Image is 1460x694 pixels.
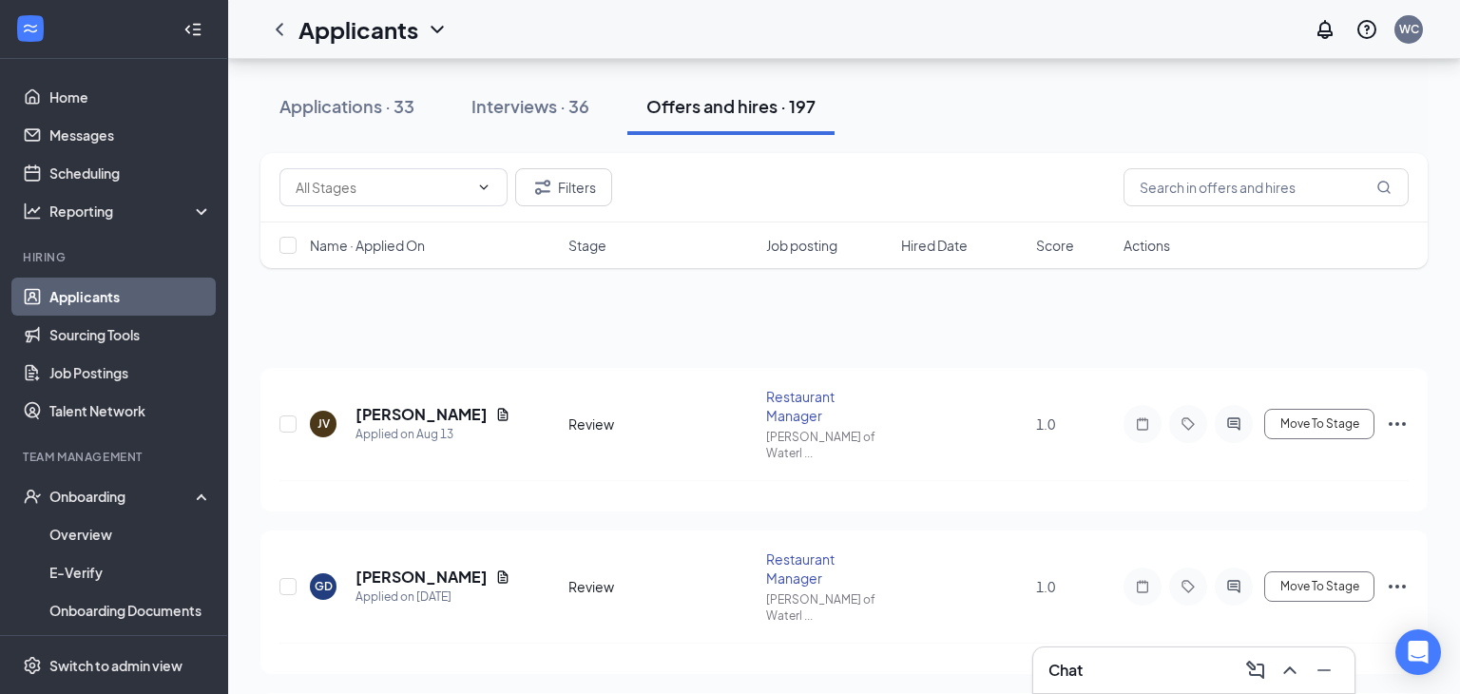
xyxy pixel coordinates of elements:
[49,629,212,667] a: Activity log
[49,116,212,154] a: Messages
[646,94,816,118] div: Offers and hires · 197
[1177,416,1200,432] svg: Tag
[568,577,754,596] div: Review
[1355,18,1378,41] svg: QuestionInfo
[1275,655,1305,685] button: ChevronUp
[1048,660,1083,681] h3: Chat
[49,656,182,675] div: Switch to admin view
[355,425,510,444] div: Applied on Aug 13
[1131,579,1154,594] svg: Note
[766,429,890,461] div: [PERSON_NAME] of Waterl ...
[476,180,491,195] svg: ChevronDown
[23,202,42,221] svg: Analysis
[49,78,212,116] a: Home
[1386,413,1409,435] svg: Ellipses
[355,588,510,607] div: Applied on [DATE]
[1386,575,1409,598] svg: Ellipses
[49,487,196,506] div: Onboarding
[1399,21,1419,37] div: WC
[298,13,418,46] h1: Applicants
[23,249,208,265] div: Hiring
[1244,659,1267,682] svg: ComposeMessage
[1280,580,1359,593] span: Move To Stage
[49,553,212,591] a: E-Verify
[1280,417,1359,431] span: Move To Stage
[49,316,212,354] a: Sourcing Tools
[1222,579,1245,594] svg: ActiveChat
[23,449,208,465] div: Team Management
[1036,415,1055,433] span: 1.0
[1177,579,1200,594] svg: Tag
[310,236,425,255] span: Name · Applied On
[183,20,202,39] svg: Collapse
[355,567,488,588] h5: [PERSON_NAME]
[1036,578,1055,595] span: 1.0
[495,569,510,585] svg: Document
[1314,18,1336,41] svg: Notifications
[1131,416,1154,432] svg: Note
[1036,236,1074,255] span: Score
[471,94,589,118] div: Interviews · 36
[49,278,212,316] a: Applicants
[766,549,890,588] div: Restaurant Manager
[23,656,42,675] svg: Settings
[1376,180,1392,195] svg: MagnifyingGlass
[568,414,754,434] div: Review
[515,168,612,206] button: Filter Filters
[1264,409,1374,439] button: Move To Stage
[766,387,890,425] div: Restaurant Manager
[355,404,488,425] h5: [PERSON_NAME]
[766,236,837,255] span: Job posting
[1313,659,1335,682] svg: Minimize
[1124,236,1170,255] span: Actions
[1124,168,1409,206] input: Search in offers and hires
[23,487,42,506] svg: UserCheck
[317,415,330,432] div: JV
[1309,655,1339,685] button: Minimize
[495,407,510,422] svg: Document
[426,18,449,41] svg: ChevronDown
[49,154,212,192] a: Scheduling
[279,94,414,118] div: Applications · 33
[568,236,606,255] span: Stage
[901,236,968,255] span: Hired Date
[49,202,213,221] div: Reporting
[1222,416,1245,432] svg: ActiveChat
[766,591,890,624] div: [PERSON_NAME] of Waterl ...
[49,392,212,430] a: Talent Network
[296,177,469,198] input: All Stages
[531,176,554,199] svg: Filter
[1278,659,1301,682] svg: ChevronUp
[315,578,333,594] div: GD
[49,354,212,392] a: Job Postings
[1240,655,1271,685] button: ComposeMessage
[21,19,40,38] svg: WorkstreamLogo
[268,18,291,41] svg: ChevronLeft
[49,515,212,553] a: Overview
[49,591,212,629] a: Onboarding Documents
[1264,571,1374,602] button: Move To Stage
[1395,629,1441,675] div: Open Intercom Messenger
